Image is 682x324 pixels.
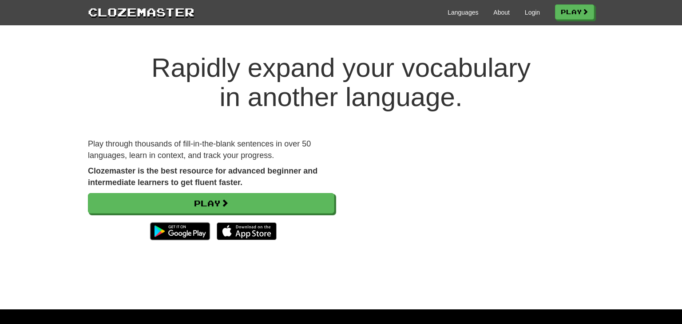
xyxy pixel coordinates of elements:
a: Clozemaster [88,4,194,20]
a: Login [525,8,540,17]
a: Play [555,4,594,20]
a: Play [88,193,334,213]
strong: Clozemaster is the best resource for advanced beginner and intermediate learners to get fluent fa... [88,166,317,187]
a: Languages [448,8,478,17]
a: About [493,8,510,17]
img: Get it on Google Play [146,218,214,245]
img: Download_on_the_App_Store_Badge_US-UK_135x40-25178aeef6eb6b83b96f5f2d004eda3bffbb37122de64afbaef7... [217,222,277,240]
p: Play through thousands of fill-in-the-blank sentences in over 50 languages, learn in context, and... [88,138,334,161]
